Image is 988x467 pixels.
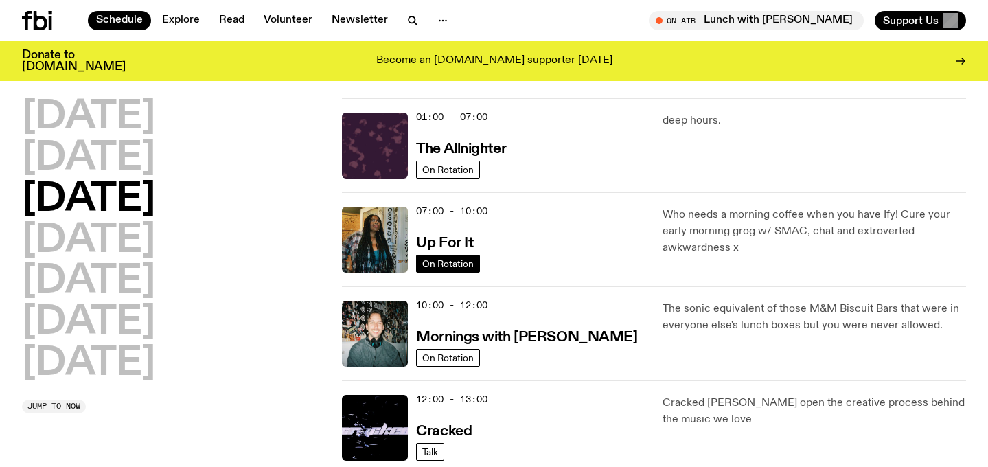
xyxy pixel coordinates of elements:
[422,446,438,457] span: Talk
[342,301,408,367] img: Radio presenter Ben Hansen sits in front of a wall of photos and an fbi radio sign. Film photo. B...
[416,299,487,312] span: 10:00 - 12:00
[663,395,966,428] p: Cracked [PERSON_NAME] open the creative process behind the music we love
[22,345,155,383] button: [DATE]
[154,11,208,30] a: Explore
[422,258,474,269] span: On Rotation
[416,349,480,367] a: On Rotation
[422,352,474,363] span: On Rotation
[22,139,155,178] button: [DATE]
[323,11,396,30] a: Newsletter
[883,14,939,27] span: Support Us
[342,207,408,273] img: Ify - a Brown Skin girl with black braided twists, looking up to the side with her tongue stickin...
[342,395,408,461] img: Logo for Podcast Cracked. Black background, with white writing, with glass smashing graphics
[416,233,473,251] a: Up For It
[416,330,637,345] h3: Mornings with [PERSON_NAME]
[22,304,155,342] button: [DATE]
[22,98,155,137] button: [DATE]
[22,262,155,301] button: [DATE]
[416,205,487,218] span: 07:00 - 10:00
[255,11,321,30] a: Volunteer
[22,49,126,73] h3: Donate to [DOMAIN_NAME]
[27,402,80,410] span: Jump to now
[416,443,444,461] a: Talk
[22,400,86,413] button: Jump to now
[649,11,864,30] button: On AirLunch with [PERSON_NAME]
[422,164,474,174] span: On Rotation
[416,236,473,251] h3: Up For It
[22,181,155,219] button: [DATE]
[663,301,966,334] p: The sonic equivalent of those M&M Biscuit Bars that were in everyone else's lunch boxes but you w...
[416,422,472,439] a: Cracked
[416,255,480,273] a: On Rotation
[416,328,637,345] a: Mornings with [PERSON_NAME]
[416,393,487,406] span: 12:00 - 13:00
[875,11,966,30] button: Support Us
[22,222,155,260] button: [DATE]
[663,207,966,256] p: Who needs a morning coffee when you have Ify! Cure your early morning grog w/ SMAC, chat and extr...
[663,113,966,129] p: deep hours.
[416,139,506,157] a: The Allnighter
[376,55,612,67] p: Become an [DOMAIN_NAME] supporter [DATE]
[211,11,253,30] a: Read
[416,424,472,439] h3: Cracked
[416,142,506,157] h3: The Allnighter
[416,111,487,124] span: 01:00 - 07:00
[88,11,151,30] a: Schedule
[416,161,480,179] a: On Rotation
